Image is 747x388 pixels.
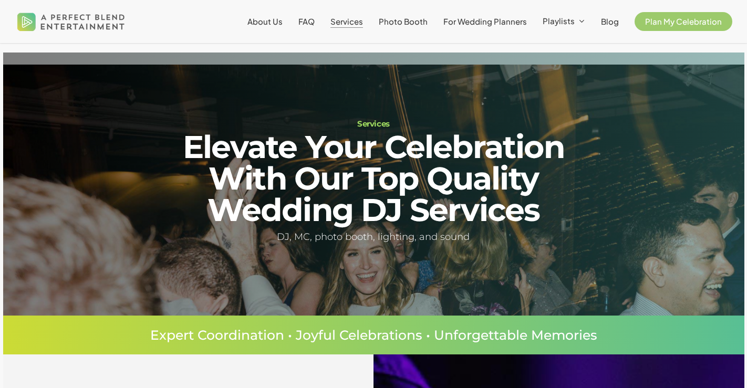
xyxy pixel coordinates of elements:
[330,16,363,26] span: Services
[443,17,527,26] a: For Wedding Planners
[150,120,597,128] h1: Services
[379,16,428,26] span: Photo Booth
[150,229,597,245] h5: DJ, MC, photo booth, lighting, and sound
[150,131,597,226] h2: Elevate Your Celebration With Our Top Quality Wedding DJ Services
[443,16,527,26] span: For Wedding Planners
[543,16,575,26] span: Playlists
[15,4,128,39] img: A Perfect Blend Entertainment
[635,17,732,26] a: Plan My Celebration
[379,17,428,26] a: Photo Booth
[298,16,315,26] span: FAQ
[247,17,283,26] a: About Us
[601,16,619,26] span: Blog
[330,17,363,26] a: Services
[645,16,722,26] span: Plan My Celebration
[543,17,585,26] a: Playlists
[247,16,283,26] span: About Us
[32,329,715,342] p: Expert Coordination • Joyful Celebrations • Unforgettable Memories
[601,17,619,26] a: Blog
[298,17,315,26] a: FAQ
